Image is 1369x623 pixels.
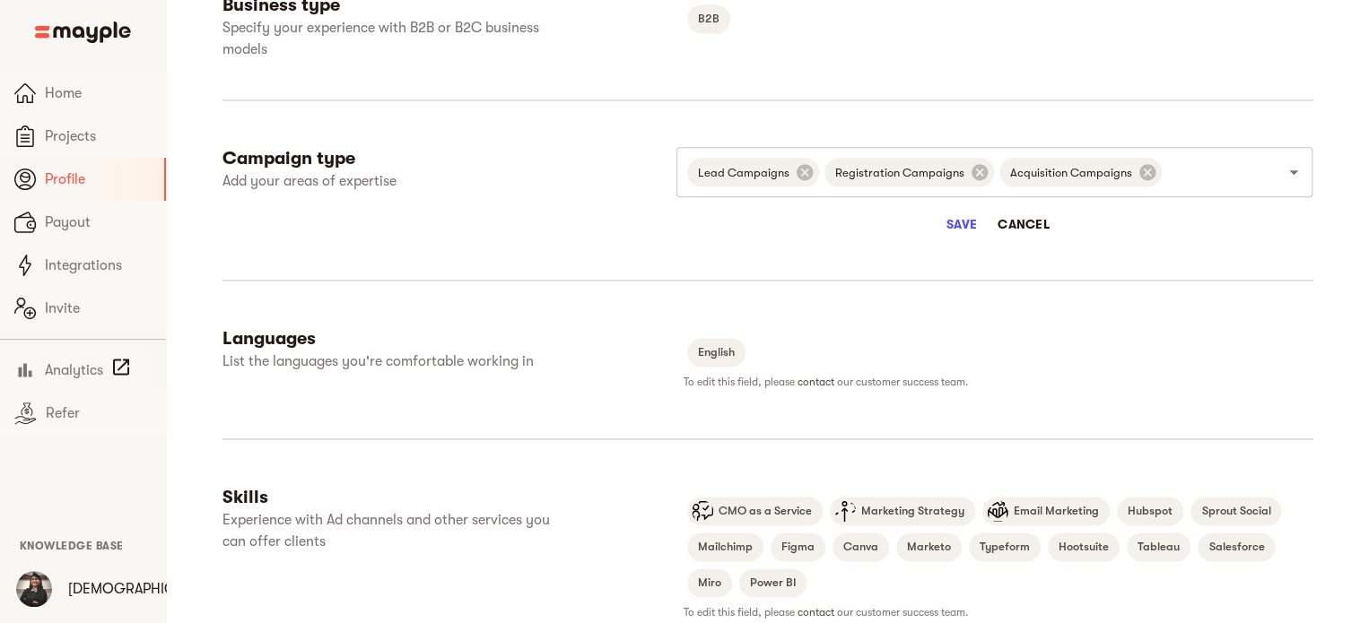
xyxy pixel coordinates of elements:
span: Hubspot [1117,500,1183,522]
span: Mailchimp [687,536,763,558]
span: Canva [833,536,889,558]
span: Knowledge Base [20,540,124,552]
span: Hootsuite [1048,536,1120,558]
span: Refer [46,402,152,424]
span: Profile [45,169,150,190]
span: Cancel [998,213,1050,235]
span: Tableau [1127,536,1190,558]
p: List the languages you're comfortable working in [222,350,563,372]
span: English [687,342,746,363]
div: Acquisition Campaigns [999,158,1162,186]
button: Open [1281,160,1306,185]
span: Invite [45,298,152,319]
span: Figma [771,536,825,558]
span: Home [45,82,152,104]
img: cmoRegular.svg [692,500,713,522]
span: Power BI [739,572,807,593]
span: To edit this field, please our customer success team. [684,376,968,388]
span: Save [940,213,983,235]
span: Registration Campaigns [824,164,975,181]
a: contact [798,376,834,388]
span: Payout [45,212,152,233]
span: Acquisition Campaigns [999,164,1143,181]
p: Add your areas of expertise [222,170,563,192]
span: Analytics [45,359,103,381]
img: marketingStrategyRegular.svg [834,500,856,522]
span: CMO as a Service [708,500,823,522]
button: Save [933,208,990,240]
span: Typeform [969,536,1041,558]
span: Miro [687,572,732,593]
p: [DEMOGRAPHIC_DATA] [68,578,218,600]
span: B2B [687,8,730,30]
button: Cancel [990,208,1057,240]
button: User Menu [5,560,63,618]
div: Registration Campaigns [824,158,994,186]
p: Experience with Ad channels and other services you can offer clients [222,509,563,552]
span: To edit this field, please our customer success team. [684,606,968,619]
h6: Campaign type [222,147,677,170]
span: Integrations [45,255,152,276]
a: Knowledge Base [20,538,124,552]
span: Marketing Strategy [850,500,975,522]
img: 87MBP5ERPiSDTLemBdmo [16,571,52,607]
span: Projects [45,125,152,147]
h6: Skills [222,486,677,509]
span: Marketo [896,536,962,558]
div: Lead Campaigns [687,158,819,186]
a: contact [798,606,834,619]
span: Email Marketing [1003,500,1110,522]
span: Lead Campaigns [687,164,800,181]
h6: Languages [222,327,677,350]
img: Main logo [35,22,131,43]
img: emailMarketingRegular.svg [987,500,1008,522]
span: Salesforce [1198,536,1275,558]
span: Sprout Social [1190,500,1281,522]
p: Specify your experience with B2B or B2C business models [222,17,563,60]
